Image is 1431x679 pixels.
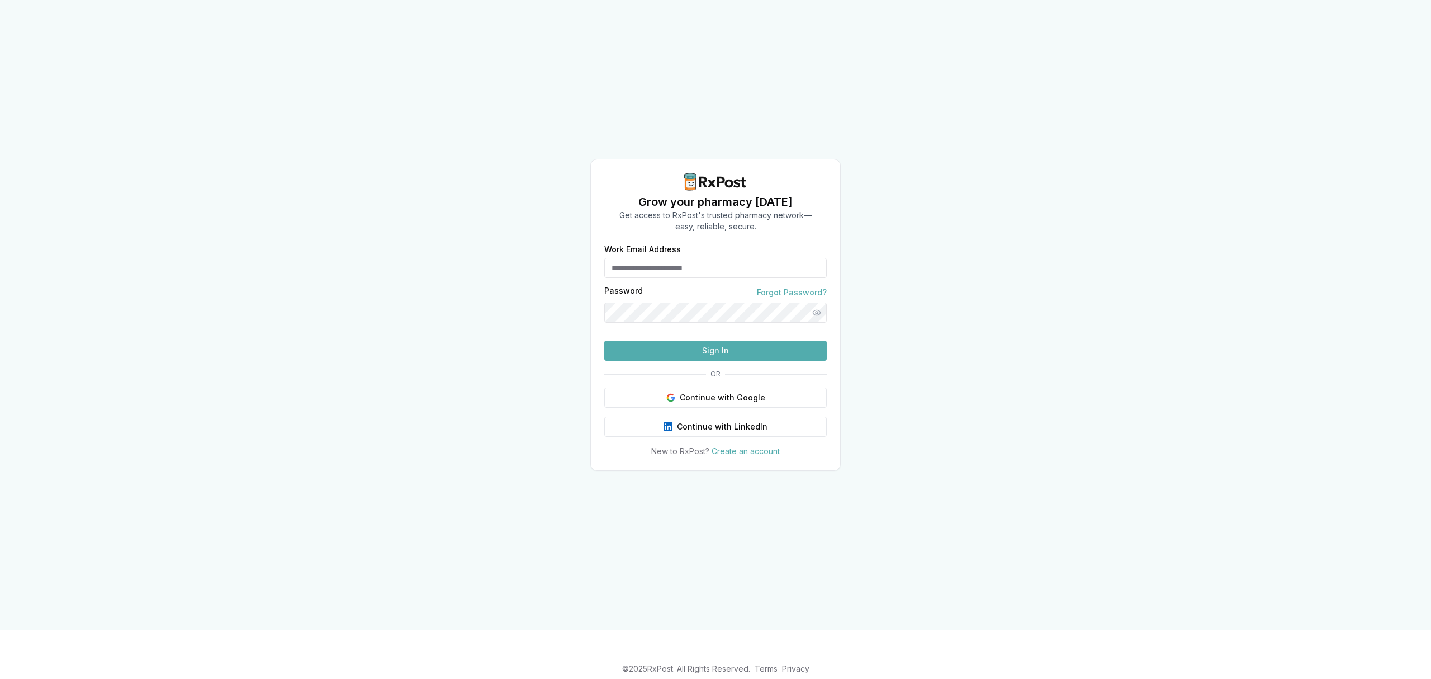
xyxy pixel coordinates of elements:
button: Sign In [604,341,827,361]
span: OR [706,370,725,379]
label: Password [604,287,643,298]
label: Work Email Address [604,246,827,253]
p: Get access to RxPost's trusted pharmacy network— easy, reliable, secure. [619,210,812,232]
button: Show password [807,303,827,323]
img: RxPost Logo [680,173,751,191]
button: Continue with Google [604,388,827,408]
img: LinkedIn [664,422,672,431]
a: Create an account [712,446,780,456]
a: Terms [755,664,778,673]
img: Google [666,393,675,402]
button: Continue with LinkedIn [604,417,827,437]
a: Forgot Password? [757,287,827,298]
h1: Grow your pharmacy [DATE] [619,194,812,210]
a: Privacy [782,664,809,673]
span: New to RxPost? [651,446,709,456]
